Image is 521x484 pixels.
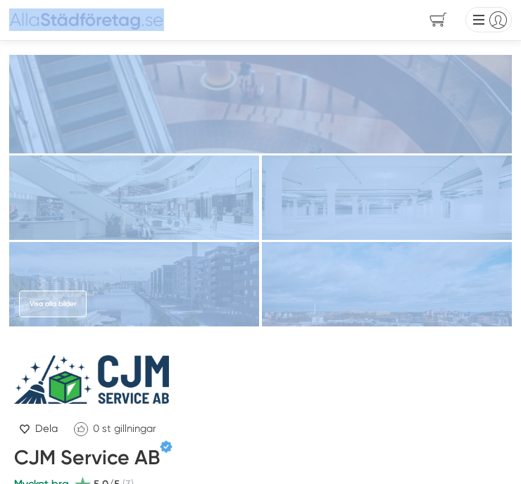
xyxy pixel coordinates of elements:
[9,55,511,153] img: Bild från Cjm Städ AB
[35,421,58,437] span: Dela
[67,418,163,440] a: Klicka för att gilla CJM Service AB
[14,419,62,440] a: Dela
[102,422,156,435] span: st gillningar
[93,422,99,435] span: 0
[9,8,164,31] img: Alla Städföretag
[262,242,512,326] img: Cjm Städ AB bild
[9,242,259,326] img: Städfirma Hammarby Sjöstad
[262,155,512,240] img: Bild från Cjm Städ AB
[160,440,172,453] span: Verifierat av Ceasary Junius Muriithi Kathuku
[420,8,457,32] span: navigation-cart
[14,445,160,476] h1: CJM Service AB
[9,155,259,240] img: Centrumstädning
[19,291,87,317] a: Visa alla bilder
[14,355,169,404] img: Logotyp CJM Service AB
